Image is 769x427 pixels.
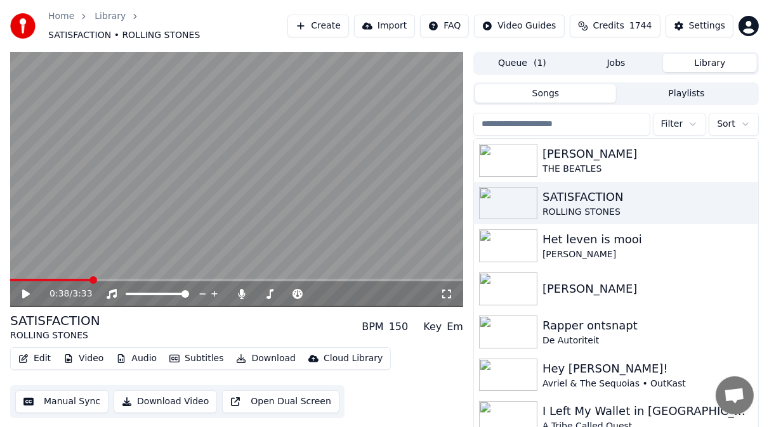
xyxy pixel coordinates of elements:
[15,390,108,413] button: Manual Sync
[48,29,200,42] span: SATISFACTION • ROLLING STONES
[689,20,725,32] div: Settings
[111,350,162,367] button: Audio
[542,360,753,378] div: Hey [PERSON_NAME]!
[362,319,383,335] div: BPM
[13,350,56,367] button: Edit
[49,288,69,300] span: 0:38
[570,15,661,37] button: Credits1744
[542,206,753,219] div: ROLLING STONES
[616,84,757,103] button: Playlists
[389,319,409,335] div: 150
[542,402,753,420] div: I Left My Wallet in [GEOGRAPHIC_DATA]
[534,57,546,70] span: ( 1 )
[58,350,108,367] button: Video
[542,317,753,335] div: Rapper ontsnapt
[48,10,287,42] nav: breadcrumb
[72,288,92,300] span: 3:33
[231,350,301,367] button: Download
[542,248,753,261] div: [PERSON_NAME]
[114,390,217,413] button: Download Video
[542,145,753,163] div: [PERSON_NAME]
[475,84,616,103] button: Songs
[542,188,753,206] div: SATISFACTION
[222,390,339,413] button: Open Dual Screen
[542,280,753,298] div: [PERSON_NAME]
[666,15,733,37] button: Settings
[95,10,126,23] a: Library
[542,231,753,248] div: Het leven is mooi
[593,20,624,32] span: Credits
[10,13,36,39] img: youka
[474,15,564,37] button: Video Guides
[542,163,753,175] div: THE BEATLES
[164,350,228,367] button: Subtitles
[354,15,415,37] button: Import
[663,54,757,72] button: Library
[324,352,383,365] div: Cloud Library
[542,335,753,347] div: De Autoriteit
[542,378,753,390] div: Avriel & The Sequoias • OutKast
[661,118,683,131] span: Filter
[420,15,469,37] button: FAQ
[475,54,569,72] button: Queue
[423,319,442,335] div: Key
[716,376,754,414] div: Open de chat
[10,312,100,329] div: SATISFACTION
[49,288,80,300] div: /
[447,319,463,335] div: Em
[287,15,349,37] button: Create
[48,10,74,23] a: Home
[629,20,652,32] span: 1744
[569,54,663,72] button: Jobs
[10,329,100,342] div: ROLLING STONES
[717,118,735,131] span: Sort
